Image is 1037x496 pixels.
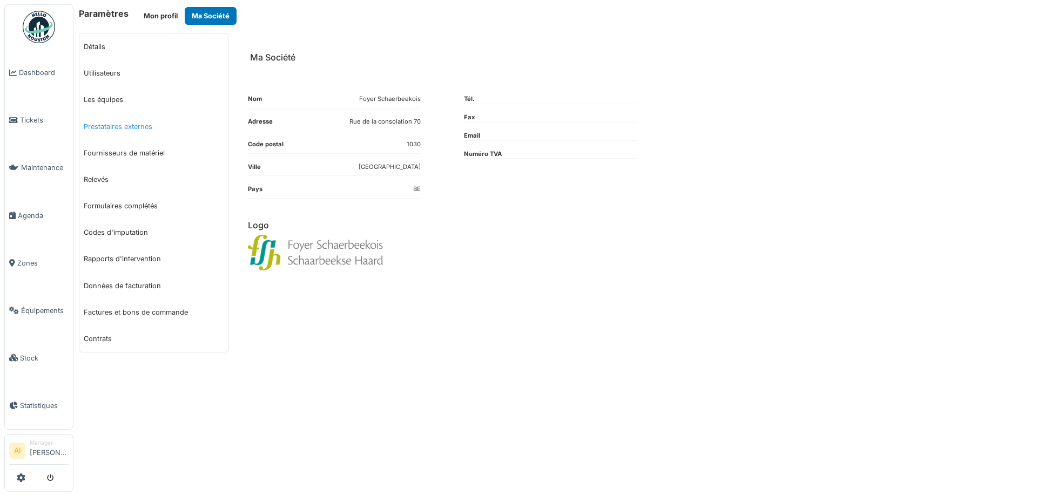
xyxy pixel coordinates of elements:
[79,219,228,246] a: Codes d'imputation
[413,185,421,194] dd: BE
[17,258,69,268] span: Zones
[250,52,295,63] h6: Ma Société
[248,140,284,153] dt: Code postal
[23,11,55,43] img: Badge_color-CXgf-gQk.svg
[349,117,421,126] dd: Rue de la consolation 70
[5,144,73,192] a: Maintenance
[464,94,475,104] dt: Tél.
[5,97,73,144] a: Tickets
[248,94,262,108] dt: Nom
[248,235,383,270] img: l6ge3ss31xs0e3kpjngx26jix06z
[185,7,237,25] button: Ma Société
[79,86,228,113] a: Les équipes
[79,246,228,272] a: Rapports d'intervention
[5,382,73,429] a: Statistiques
[137,7,185,25] button: Mon profil
[21,162,69,173] span: Maintenance
[20,400,69,411] span: Statistiques
[20,353,69,363] span: Stock
[5,239,73,287] a: Zones
[79,193,228,219] a: Formulaires complétés
[5,334,73,382] a: Stock
[79,166,228,193] a: Relevés
[9,439,69,465] a: AI Manager[PERSON_NAME]
[248,117,273,131] dt: Adresse
[407,140,421,149] dd: 1030
[79,140,228,166] a: Fournisseurs de matériel
[79,9,129,19] h6: Paramètres
[248,185,262,198] dt: Pays
[9,443,25,459] li: AI
[79,273,228,299] a: Données de facturation
[79,113,228,140] a: Prestataires externes
[464,150,502,159] dt: Numéro TVA
[464,113,475,122] dt: Fax
[79,33,228,60] a: Détails
[79,299,228,325] a: Factures et bons de commande
[79,60,228,86] a: Utilisateurs
[5,49,73,97] a: Dashboard
[464,131,480,140] dt: Email
[19,67,69,78] span: Dashboard
[359,162,421,172] dd: [GEOGRAPHIC_DATA]
[30,439,69,447] div: Manager
[248,162,261,176] dt: Ville
[359,94,421,104] dd: Foyer Schaerbeekois
[30,439,69,462] li: [PERSON_NAME]
[5,287,73,334] a: Équipements
[18,210,69,221] span: Agenda
[79,325,228,352] a: Contrats
[5,192,73,239] a: Agenda
[20,115,69,125] span: Tickets
[248,220,1023,230] h6: Logo
[21,305,69,316] span: Équipements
